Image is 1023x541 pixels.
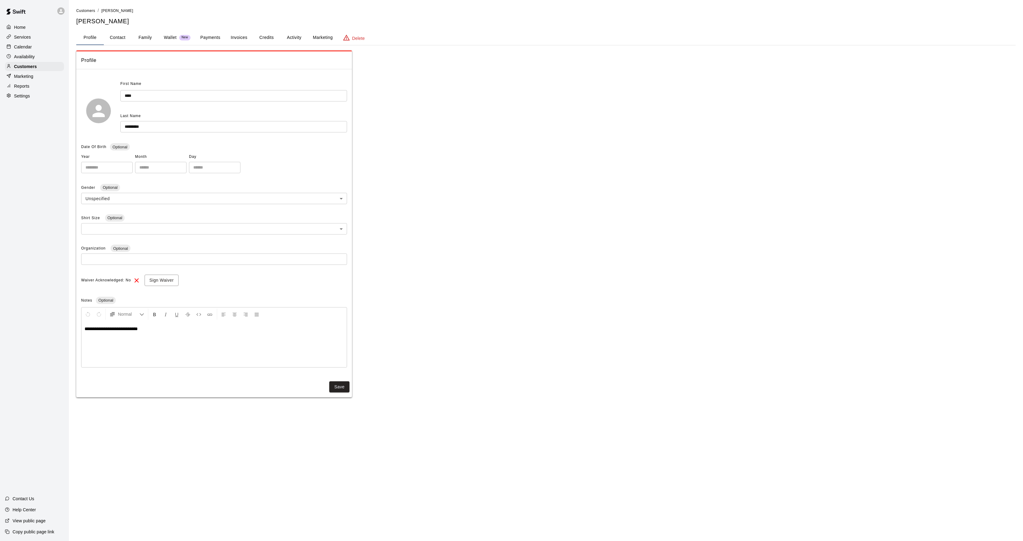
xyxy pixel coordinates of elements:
p: Calendar [14,44,32,50]
p: Delete [352,35,365,41]
p: View public page [13,518,46,524]
button: Insert Code [194,309,204,320]
a: Customers [76,8,95,13]
p: Home [14,24,26,30]
span: First Name [120,79,142,89]
button: Format Italics [160,309,171,320]
span: Month [135,152,187,162]
a: Marketing [5,72,64,81]
p: Settings [14,93,30,99]
button: Justify Align [251,309,262,320]
div: basic tabs example [76,30,1016,45]
h5: [PERSON_NAME] [76,17,1016,25]
a: Customers [5,62,64,71]
button: Format Bold [149,309,160,320]
span: Optional [100,185,120,190]
span: Optional [110,145,130,149]
p: Services [14,34,31,40]
nav: breadcrumb [76,7,1016,14]
button: Undo [83,309,93,320]
button: Contact [104,30,131,45]
div: Unspecified [81,193,347,204]
p: Reports [14,83,29,89]
a: Home [5,23,64,32]
a: Settings [5,91,64,101]
p: Customers [14,63,37,70]
span: Optional [96,298,115,303]
button: Format Underline [172,309,182,320]
p: Marketing [14,73,33,79]
span: Notes [81,298,92,303]
span: Organization [81,246,107,250]
span: New [179,36,191,40]
p: Contact Us [13,496,34,502]
span: Optional [111,246,130,251]
p: Wallet [164,34,177,41]
button: Marketing [308,30,338,45]
button: Formatting Options [107,309,147,320]
span: Last Name [120,114,141,118]
a: Services [5,32,64,42]
button: Profile [76,30,104,45]
span: Date Of Birth [81,145,106,149]
a: Reports [5,82,64,91]
li: / [98,7,99,14]
button: Insert Link [205,309,215,320]
button: Credits [253,30,280,45]
button: Right Align [240,309,251,320]
button: Format Strikethrough [183,309,193,320]
span: Gender [81,185,96,190]
span: Year [81,152,133,162]
button: Activity [280,30,308,45]
span: Normal [118,311,139,317]
button: Sign Waiver [145,275,179,286]
span: Day [189,152,240,162]
button: Family [131,30,159,45]
span: Optional [105,215,125,220]
p: Copy public page link [13,529,54,535]
p: Availability [14,54,35,60]
button: Center Align [229,309,240,320]
span: Customers [76,9,95,13]
button: Save [329,381,349,393]
button: Payments [195,30,225,45]
span: Waiver Acknowledged: No [81,276,131,285]
span: Profile [81,56,347,64]
p: Help Center [13,507,36,513]
a: Availability [5,52,64,61]
span: Shirt Size [81,216,101,220]
span: [PERSON_NAME] [101,9,133,13]
a: Calendar [5,42,64,51]
button: Redo [94,309,104,320]
button: Invoices [225,30,253,45]
button: Left Align [218,309,229,320]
